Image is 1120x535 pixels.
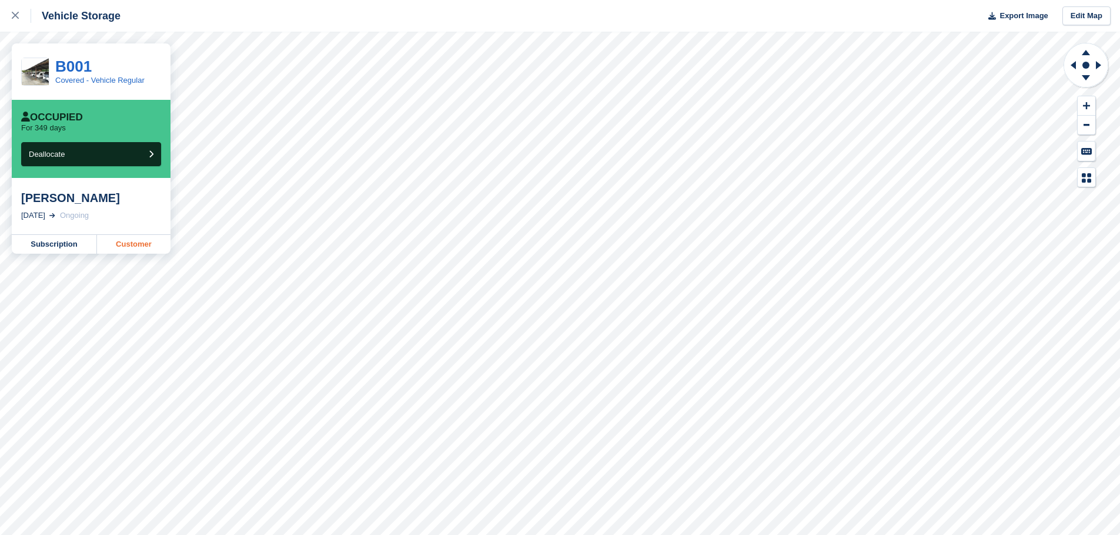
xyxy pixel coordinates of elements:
[22,58,49,85] img: E4081CF8065E6D51B1F355B433F9180E.jpeg
[55,76,145,85] a: Covered - Vehicle Regular
[999,10,1048,22] span: Export Image
[21,123,66,133] p: For 349 days
[21,210,45,221] div: [DATE]
[55,58,92,75] a: B001
[1078,96,1095,116] button: Zoom In
[1062,6,1111,26] a: Edit Map
[97,235,170,254] a: Customer
[21,191,161,205] div: [PERSON_NAME]
[29,150,65,159] span: Deallocate
[1078,168,1095,187] button: Map Legend
[12,235,97,254] a: Subscription
[21,142,161,166] button: Deallocate
[21,112,83,123] div: Occupied
[60,210,89,221] div: Ongoing
[1078,116,1095,135] button: Zoom Out
[49,213,55,218] img: arrow-right-light-icn-cde0832a797a2874e46488d9cf13f60e5c3a73dbe684e267c42b8395dfbc2abf.svg
[1078,142,1095,161] button: Keyboard Shortcuts
[981,6,1048,26] button: Export Image
[31,9,121,23] div: Vehicle Storage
